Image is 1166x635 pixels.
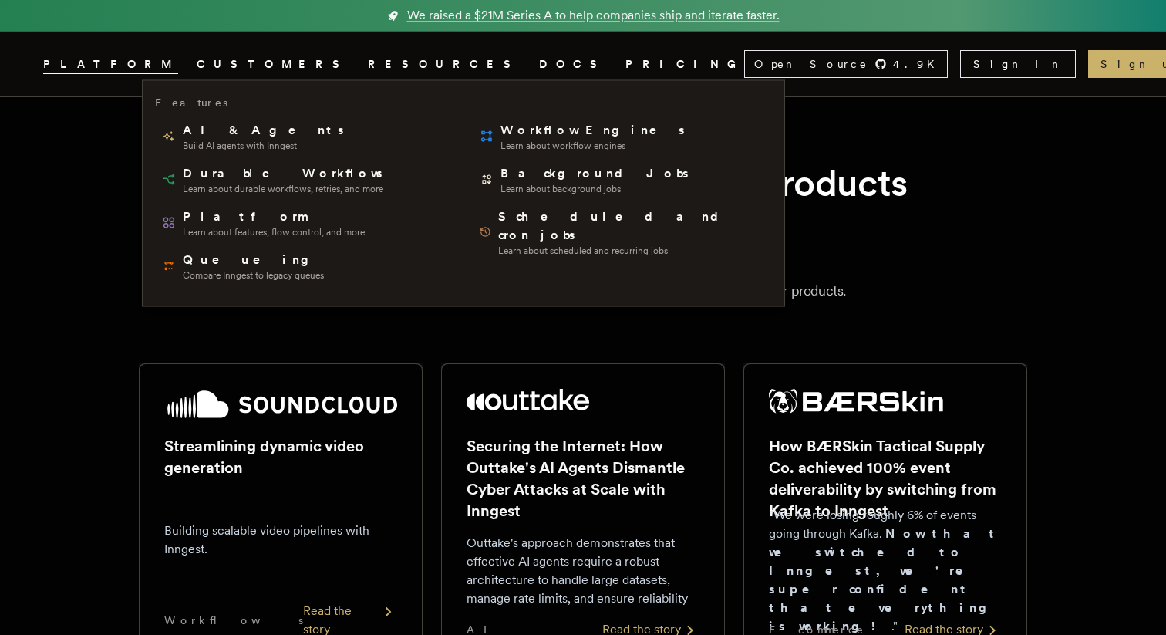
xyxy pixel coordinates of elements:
a: Durable WorkflowsLearn about durable workflows, retries, and more [155,158,454,201]
span: Queueing [183,251,324,269]
p: Outtake's approach demonstrates that effective AI agents require a robust architecture to handle ... [467,534,699,608]
span: Open Source [754,56,868,72]
img: Outtake [467,389,589,410]
button: PLATFORM [43,55,178,74]
a: QueueingCompare Inngest to legacy queues [155,245,454,288]
h3: Features [155,93,227,112]
span: Learn about features, flow control, and more [183,226,365,238]
span: AI & Agents [183,121,346,140]
span: Platform [183,208,365,226]
a: AI & AgentsBuild AI agents with Inngest [155,115,454,158]
span: Durable Workflows [183,164,385,183]
img: BÆRSkin Tactical Supply Co. [769,389,943,414]
a: CUSTOMERS [197,55,349,74]
h2: How BÆRSkin Tactical Supply Co. achieved 100% event deliverability by switching from Kafka to Inn... [769,435,1002,522]
span: Scheduled and cron jobs [498,208,766,245]
span: Background Jobs [500,164,691,183]
span: 4.9 K [893,56,944,72]
span: Build AI agents with Inngest [183,140,346,152]
a: Sign In [960,50,1076,78]
span: Workflows [164,613,303,628]
span: Learn about scheduled and recurring jobs [498,245,766,257]
img: SoundCloud [164,389,397,420]
a: PlatformLearn about features, flow control, and more [155,201,454,245]
span: Learn about background jobs [500,183,691,195]
span: Compare Inngest to legacy queues [183,269,324,282]
a: Scheduled and cron jobsLearn about scheduled and recurring jobs [473,201,772,263]
h2: Securing the Internet: How Outtake's AI Agents Dismantle Cyber Attacks at Scale with Inngest [467,435,699,522]
a: PRICING [625,55,744,74]
a: DOCS [539,55,607,74]
span: Learn about workflow engines [500,140,687,152]
a: Background JobsLearn about background jobs [473,158,772,201]
h2: Streamlining dynamic video generation [164,435,397,478]
button: RESOURCES [368,55,521,74]
span: We raised a $21M Series A to help companies ship and iterate faster. [407,6,780,25]
span: Learn about durable workflows, retries, and more [183,183,385,195]
p: From startups to public companies, our customers chose Inngest to power their products. [62,280,1104,302]
a: Workflow EnginesLearn about workflow engines [473,115,772,158]
span: Workflow Engines [500,121,687,140]
p: Building scalable video pipelines with Inngest. [164,522,397,559]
